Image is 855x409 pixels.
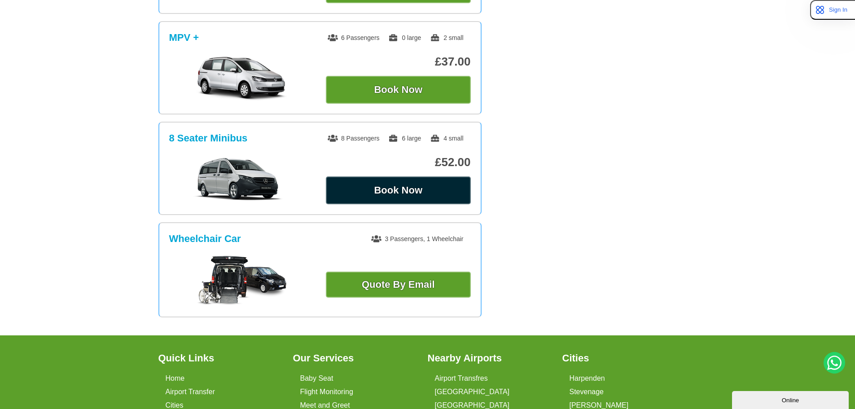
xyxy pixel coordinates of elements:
h3: Our Services [293,353,417,363]
h3: MPV + [169,32,199,44]
button: Book Now [326,176,471,204]
iframe: chat widget [732,389,851,409]
span: 2 small [430,34,463,41]
img: 8 Seater Minibus [174,157,309,202]
a: Airport Transfres [435,374,488,383]
span: 0 large [388,34,421,41]
span: 6 Passengers [328,34,380,41]
p: £37.00 [326,55,471,69]
span: 6 large [388,135,421,142]
img: Wheelchair Car [197,256,286,305]
a: Quote By Email [326,272,471,298]
a: Stevenage [570,388,604,396]
span: 4 small [430,135,463,142]
h3: 8 Seater Minibus [169,132,248,144]
a: [GEOGRAPHIC_DATA] [435,388,510,396]
a: Baby Seat [300,374,333,383]
h3: Nearby Airports [428,353,552,363]
a: Flight Monitoring [300,388,353,396]
a: Airport Transfer [166,388,215,396]
h3: Quick Links [158,353,282,363]
img: MPV + [174,56,309,101]
span: 3 Passengers, 1 Wheelchair [371,235,463,242]
span: 8 Passengers [328,135,380,142]
button: Book Now [326,76,471,104]
h3: Wheelchair Car [169,233,241,245]
p: £52.00 [326,155,471,169]
a: Harpenden [570,374,605,383]
h3: Cities [562,353,686,363]
a: Home [166,374,185,383]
